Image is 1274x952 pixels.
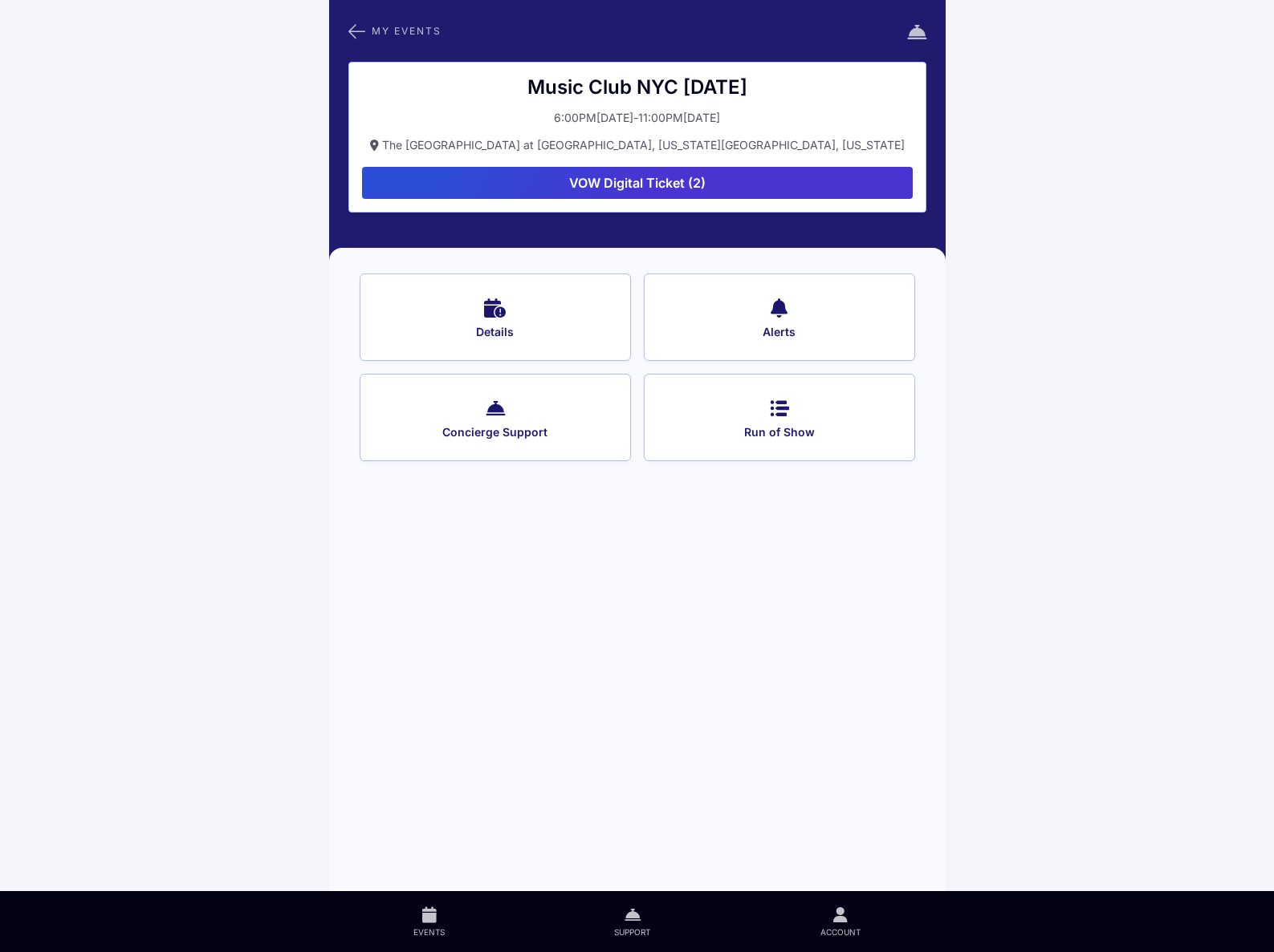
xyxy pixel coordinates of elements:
button: VOW Digital Ticket (2) [362,167,913,199]
button: Concierge Support [360,374,631,461]
span: Events [413,926,445,938]
button: The [GEOGRAPHIC_DATA] at [GEOGRAPHIC_DATA], [US_STATE][GEOGRAPHIC_DATA], [US_STATE] [362,136,913,154]
a: Events [329,891,530,952]
button: My Events [348,21,442,42]
a: Account [735,891,945,952]
span: The [GEOGRAPHIC_DATA] at [GEOGRAPHIC_DATA], [US_STATE][GEOGRAPHIC_DATA], [US_STATE] [382,138,905,152]
button: Alerts [644,273,915,361]
a: Support [530,891,735,952]
button: 6:00PM[DATE]-11:00PM[DATE] [362,109,913,127]
span: Details [381,325,609,339]
span: Alerts [665,325,893,339]
span: Run of Show [665,425,893,440]
div: Music Club NYC [DATE] [362,75,913,99]
span: My Events [372,26,442,35]
button: Run of Show [644,374,915,461]
span: Concierge Support [381,425,609,440]
button: Details [360,273,631,361]
div: 6:00PM[DATE] [554,109,633,127]
span: Support [614,926,650,938]
div: 11:00PM[DATE] [638,109,720,127]
span: Account [820,926,861,938]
